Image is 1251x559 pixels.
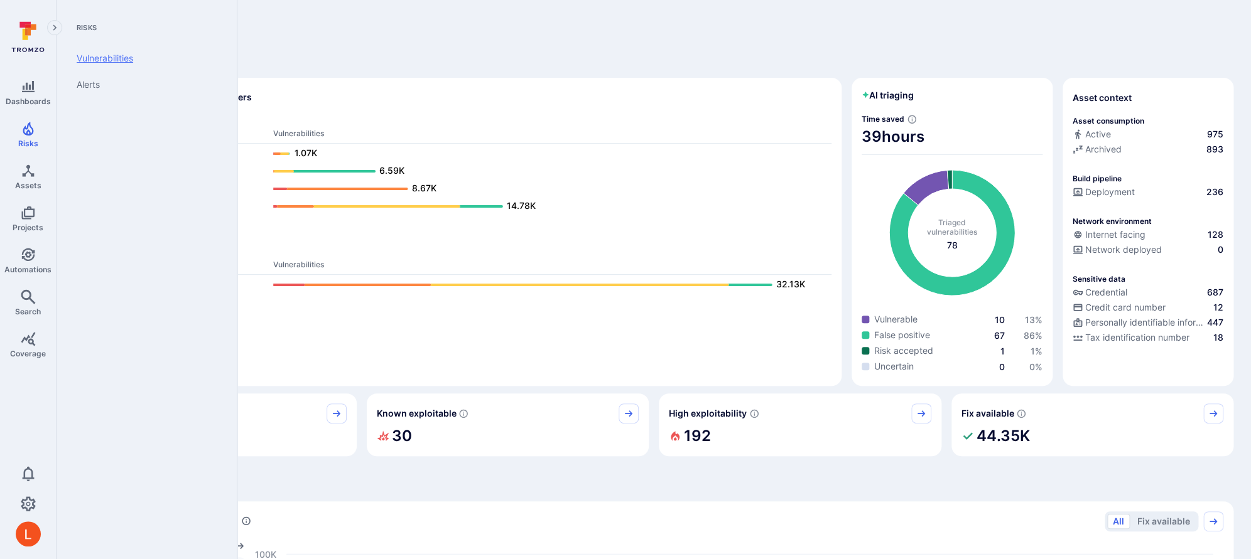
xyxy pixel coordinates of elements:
[67,45,222,72] a: Vulnerabilities
[10,349,46,358] span: Coverage
[4,265,51,274] span: Automations
[74,476,1233,494] span: Prioritize
[669,407,747,420] span: High exploitability
[907,114,917,124] svg: Estimated based on an average time of 30 mins needed to triage each vulnerability
[1073,143,1223,156] a: Archived893
[1073,128,1111,141] div: Active
[1024,330,1042,341] a: 86%
[1073,186,1223,198] a: Deployment236
[367,393,649,456] div: Known exploitable
[1085,316,1205,329] span: Personally identifiable information (PII)
[1085,228,1145,241] span: Internet facing
[15,181,41,190] span: Assets
[273,181,819,196] a: 8.67K
[1213,301,1223,314] span: 12
[1073,228,1223,241] a: Internet facing128
[1073,316,1205,329] div: Personally identifiable information (PII)
[1207,286,1223,299] span: 687
[1073,331,1223,346] div: Evidence indicative of processing tax identification numbers
[1206,186,1223,198] span: 236
[999,361,1005,372] a: 0
[273,164,819,179] a: 6.59K
[874,313,918,326] span: Vulnerable
[6,97,51,106] span: Dashboards
[1085,286,1127,299] span: Credential
[1085,243,1162,256] span: Network deployed
[927,218,977,237] span: Triaged vulnerabilities
[1073,143,1223,158] div: Code repository is archived
[1073,316,1223,329] a: Personally identifiable information (PII)447
[749,408,759,418] svg: EPSS score ≥ 0.7
[50,23,59,33] i: Expand navigation menu
[1073,286,1127,299] div: Credential
[1073,331,1223,344] a: Tax identification number18
[412,183,436,193] text: 8.67K
[1073,286,1223,301] div: Evidence indicative of handling user or service credentials
[1029,361,1042,372] a: 0%
[1073,174,1122,183] p: Build pipeline
[458,408,468,418] svg: Confirmed exploitable by KEV
[391,423,411,449] h2: 30
[1016,408,1026,418] svg: Vulnerabilities with fix available
[1025,314,1042,325] span: 13 %
[1207,128,1223,141] span: 975
[995,314,1005,325] a: 10
[1073,301,1223,316] div: Evidence indicative of processing credit card numbers
[273,259,831,275] th: Vulnerabilities
[1073,301,1223,314] a: Credit card number12
[1085,143,1122,156] span: Archived
[1085,331,1189,344] span: Tax identification number
[255,548,276,559] text: 100K
[862,114,904,124] span: Time saved
[1206,143,1223,156] span: 893
[1073,216,1152,226] p: Network environment
[74,53,1233,70] span: Discover
[1208,228,1223,241] span: 128
[994,330,1005,341] a: 67
[1031,346,1042,356] span: 1 %
[15,307,41,316] span: Search
[684,423,711,449] h2: 192
[377,407,457,420] span: Known exploitable
[659,393,941,456] div: High exploitability
[84,114,831,123] span: Dev scanners
[16,521,41,546] div: Lukas Šalkauskas
[1073,128,1223,143] div: Commits seen in the last 180 days
[1085,186,1135,198] span: Deployment
[1024,330,1042,341] span: 86 %
[67,72,222,98] a: Alerts
[13,223,43,232] span: Projects
[47,20,62,35] button: Expand navigation menu
[1073,186,1223,201] div: Configured deployment pipeline
[1073,143,1122,156] div: Archived
[379,165,404,176] text: 6.59K
[273,199,819,214] a: 14.78K
[776,279,805,289] text: 32.13K
[1218,243,1223,256] span: 0
[874,329,930,341] span: False positive
[16,521,41,546] img: ACg8ocL1zoaGYHINvVelaXD2wTMKGlaFbOiGNlSQVKsddkbQKplo=s96-c
[1073,301,1166,314] div: Credit card number
[874,344,933,357] span: Risk accepted
[874,360,914,373] span: Uncertain
[947,239,958,252] span: total
[1073,186,1135,198] div: Deployment
[241,514,251,528] div: Number of vulnerabilities in status 'Open' 'Triaged' and 'In process' grouped by score
[1073,116,1144,125] p: Asset consumption
[1000,346,1005,356] a: 1
[1207,316,1223,329] span: 447
[1029,361,1042,372] span: 0 %
[1132,514,1196,529] button: Fix available
[273,146,819,161] a: 1.07K
[1073,274,1125,284] p: Sensitive data
[1025,314,1042,325] a: 13%
[1073,243,1162,256] div: Network deployed
[1073,243,1223,256] a: Network deployed0
[1073,243,1223,258] div: Evidence that the asset is packaged and deployed somewhere
[18,139,38,148] span: Risks
[295,147,317,158] text: 1.07K
[84,245,831,254] span: Ops scanners
[67,23,222,33] span: Risks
